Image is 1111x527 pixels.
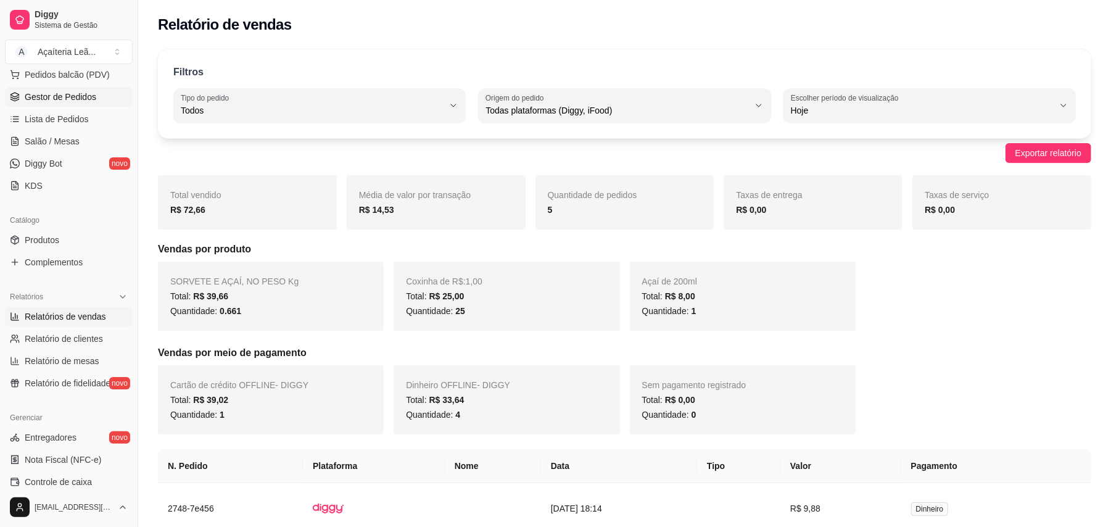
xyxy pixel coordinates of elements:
span: Nota Fiscal (NFC-e) [25,454,101,466]
span: Total: [406,291,464,301]
div: Gerenciar [5,408,133,428]
button: Origem do pedidoTodas plataformas (Diggy, iFood) [478,88,770,123]
button: Tipo do pedidoTodos [173,88,466,123]
span: R$ 39,02 [193,395,228,405]
a: Controle de caixa [5,472,133,492]
span: Exportar relatório [1015,146,1081,160]
span: Relatório de fidelidade [25,377,110,389]
th: Tipo [697,449,780,483]
th: Nome [445,449,541,483]
span: R$ 33,64 [429,395,465,405]
span: Coxinha de R$:1,00 [406,276,482,286]
span: A [15,46,28,58]
p: Filtros [173,65,204,80]
span: R$ 8,00 [665,291,695,301]
span: Gestor de Pedidos [25,91,96,103]
span: Dinheiro OFFLINE - DIGGY [406,380,510,390]
a: Complementos [5,252,133,272]
span: Quantidade: [642,410,696,420]
span: Todas plataformas (Diggy, iFood) [485,104,748,117]
span: Hoje [791,104,1054,117]
span: Taxas de entrega [736,190,802,200]
th: Plataforma [303,449,445,483]
label: Tipo do pedido [181,93,233,103]
span: R$ 0,00 [665,395,695,405]
span: Controle de caixa [25,476,92,488]
a: Relatório de clientes [5,329,133,349]
a: Relatórios de vendas [5,307,133,326]
span: Relatório de mesas [25,355,99,367]
span: Quantidade: [170,410,225,420]
button: Select a team [5,39,133,64]
span: Quantidade: [642,306,696,316]
span: KDS [25,180,43,192]
span: Quantidade de pedidos [548,190,637,200]
span: Quantidade: [406,306,465,316]
span: Total vendido [170,190,221,200]
a: Relatório de fidelidadenovo [5,373,133,393]
span: Entregadores [25,431,76,444]
span: Todos [181,104,444,117]
h2: Relatório de vendas [158,15,292,35]
div: Açaíteria Leã ... [38,46,96,58]
span: Cartão de crédito OFFLINE - DIGGY [170,380,308,390]
span: 25 [455,306,465,316]
h5: Vendas por produto [158,242,1091,257]
span: Lista de Pedidos [25,113,89,125]
span: [EMAIL_ADDRESS][DOMAIN_NAME] [35,502,113,512]
span: Quantidade: [406,410,460,420]
a: Produtos [5,230,133,250]
a: Entregadoresnovo [5,428,133,447]
a: Gestor de Pedidos [5,87,133,107]
span: Complementos [25,256,83,268]
span: Dinheiro [911,502,949,516]
button: Escolher período de visualizaçãoHoje [783,88,1076,123]
span: Salão / Mesas [25,135,80,147]
span: Média de valor por transação [359,190,471,200]
span: Relatórios [10,292,43,302]
strong: R$ 72,66 [170,205,205,215]
span: SORVETE E AÇAÍ, NO PESO Kg [170,276,299,286]
button: Exportar relatório [1006,143,1091,163]
th: Pagamento [901,449,1091,483]
strong: R$ 14,53 [359,205,394,215]
th: Data [541,449,697,483]
span: 1 [220,410,225,420]
a: KDS [5,176,133,196]
span: Taxas de serviço [925,190,989,200]
a: Diggy Botnovo [5,154,133,173]
th: Valor [780,449,901,483]
span: 0 [692,410,696,420]
a: Salão / Mesas [5,131,133,151]
span: Total: [170,291,228,301]
label: Escolher período de visualização [791,93,902,103]
span: Total: [642,291,695,301]
span: Sistema de Gestão [35,20,128,30]
span: Relatório de clientes [25,333,103,345]
a: DiggySistema de Gestão [5,5,133,35]
span: Diggy [35,9,128,20]
a: Relatório de mesas [5,351,133,371]
th: N. Pedido [158,449,303,483]
a: Lista de Pedidos [5,109,133,129]
strong: R$ 0,00 [925,205,955,215]
span: 1 [692,306,696,316]
span: 0.661 [220,306,241,316]
div: Catálogo [5,210,133,230]
span: Quantidade: [170,306,241,316]
span: Produtos [25,234,59,246]
span: Total: [406,395,464,405]
span: 4 [455,410,460,420]
span: Pedidos balcão (PDV) [25,68,110,81]
strong: R$ 0,00 [736,205,766,215]
span: Total: [642,395,695,405]
label: Origem do pedido [485,93,548,103]
span: Total: [170,395,228,405]
img: diggy [313,493,344,524]
a: Nota Fiscal (NFC-e) [5,450,133,470]
span: Açaí de 200ml [642,276,698,286]
h5: Vendas por meio de pagamento [158,346,1091,360]
span: R$ 39,66 [193,291,228,301]
strong: 5 [548,205,553,215]
span: Relatórios de vendas [25,310,106,323]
